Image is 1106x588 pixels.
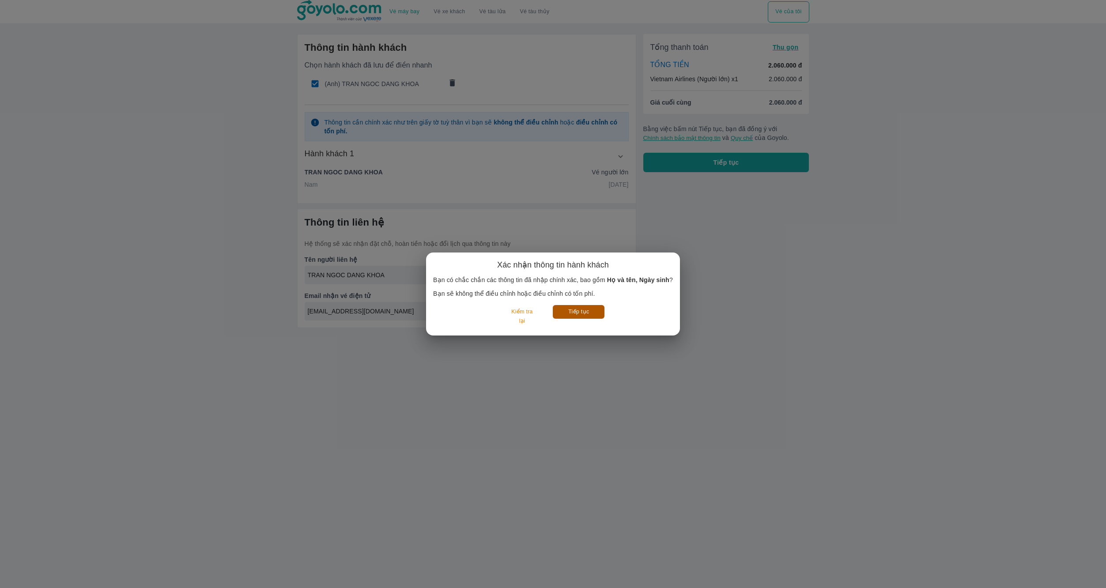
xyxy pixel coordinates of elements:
p: Bạn sẽ không thể điều chỉnh hoặc điều chỉnh có tốn phí. [433,289,673,298]
button: Kiểm tra lại [502,305,543,328]
p: Bạn có chắc chắn các thông tin đã nhập chính xác, bao gồm ? [433,275,673,284]
h6: Xác nhận thông tin hành khách [497,260,609,270]
b: Họ và tên, Ngày sinh [607,276,669,283]
button: Tiếp tục [553,305,604,319]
